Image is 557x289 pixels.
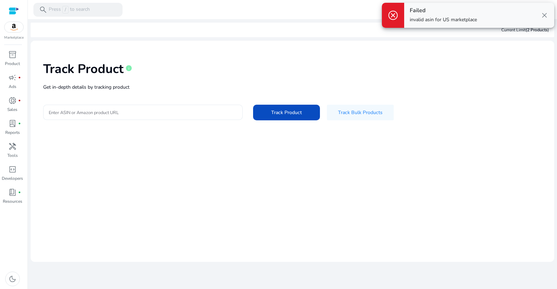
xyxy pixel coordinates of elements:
[253,105,320,120] button: Track Product
[5,129,20,136] p: Reports
[8,96,17,105] span: donut_small
[39,6,47,14] span: search
[125,65,132,72] span: info
[387,10,399,21] span: cancel
[8,119,17,128] span: lab_profile
[8,188,17,196] span: book_4
[8,275,17,283] span: dark_mode
[3,198,22,204] p: Resources
[4,35,24,40] p: Marketplace
[8,142,17,151] span: handyman
[49,6,90,14] p: Press to search
[327,105,394,120] button: Track Bulk Products
[43,62,124,77] h1: Track Product
[8,50,17,59] span: inventory_2
[18,122,21,125] span: fiber_manual_record
[338,109,383,116] span: Track Bulk Products
[271,109,302,116] span: Track Product
[7,152,18,159] p: Tools
[62,6,69,14] span: /
[540,11,549,19] span: close
[9,83,16,90] p: Ads
[8,73,17,82] span: campaign
[7,106,17,113] p: Sales
[5,61,20,67] p: Product
[2,175,23,182] p: Developers
[410,7,477,14] h4: Failed
[18,76,21,79] span: fiber_manual_record
[5,22,23,32] img: amazon.svg
[18,191,21,194] span: fiber_manual_record
[410,16,477,23] p: invalid asin for US marketplace
[43,83,542,91] p: Get in-depth details by tracking product
[18,99,21,102] span: fiber_manual_record
[8,165,17,174] span: code_blocks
